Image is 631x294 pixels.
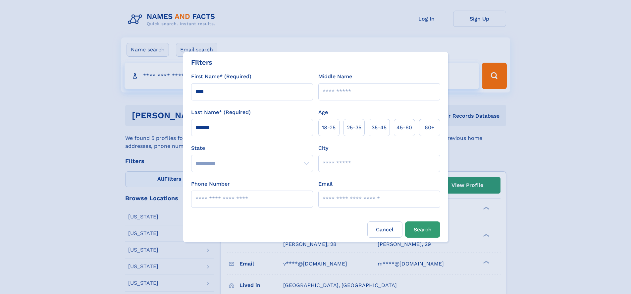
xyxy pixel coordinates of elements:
[347,124,361,132] span: 25‑35
[191,73,251,81] label: First Name* (Required)
[405,221,440,238] button: Search
[322,124,336,132] span: 18‑25
[425,124,435,132] span: 60+
[191,57,212,67] div: Filters
[396,124,412,132] span: 45‑60
[318,180,333,188] label: Email
[191,108,251,116] label: Last Name* (Required)
[318,144,328,152] label: City
[191,180,230,188] label: Phone Number
[318,73,352,81] label: Middle Name
[318,108,328,116] label: Age
[367,221,402,238] label: Cancel
[372,124,387,132] span: 35‑45
[191,144,313,152] label: State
